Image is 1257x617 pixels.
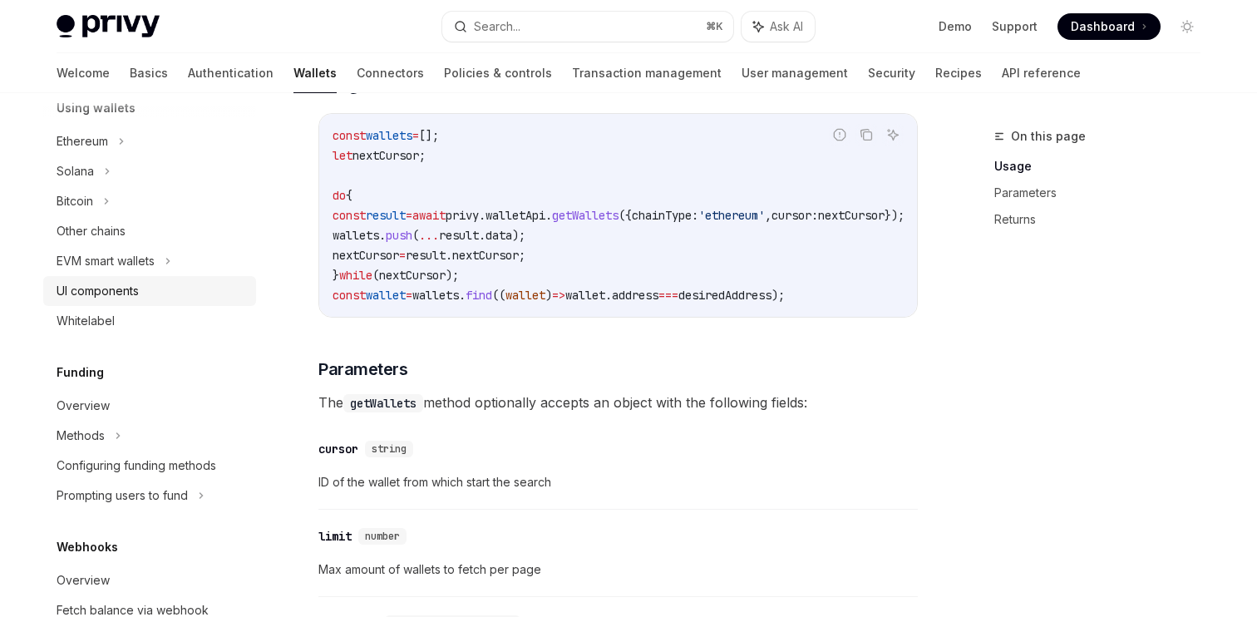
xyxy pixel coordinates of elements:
[333,288,366,303] span: const
[406,208,412,223] span: =
[612,288,658,303] span: address
[57,281,139,301] div: UI components
[57,311,115,331] div: Whitelabel
[771,288,785,303] span: );
[43,565,256,595] a: Overview
[492,288,505,303] span: ((
[742,53,848,93] a: User management
[43,391,256,421] a: Overview
[994,153,1214,180] a: Usage
[419,228,439,243] span: ...
[333,208,366,223] span: const
[406,248,446,263] span: result
[605,288,612,303] span: .
[57,363,104,383] h5: Funding
[1057,13,1161,40] a: Dashboard
[479,228,486,243] span: .
[57,251,155,271] div: EVM smart wallets
[352,148,419,163] span: nextCursor
[479,208,486,223] span: .
[486,208,545,223] span: walletApi
[346,188,352,203] span: {
[619,208,632,223] span: ({
[678,288,771,303] span: desiredAddress
[43,451,256,481] a: Configuring funding methods
[698,208,765,223] span: 'ethereum'
[366,288,406,303] span: wallet
[632,208,698,223] span: chainType:
[545,288,552,303] span: )
[868,53,915,93] a: Security
[992,18,1038,35] a: Support
[379,228,386,243] span: .
[474,17,520,37] div: Search...
[459,288,466,303] span: .
[318,441,358,457] div: cursor
[512,228,525,243] span: );
[446,268,459,283] span: );
[333,128,366,143] span: const
[412,228,419,243] span: (
[1002,53,1081,93] a: API reference
[419,148,426,163] span: ;
[357,53,424,93] a: Connectors
[57,191,93,211] div: Bitcoin
[57,131,108,151] div: Ethereum
[293,53,337,93] a: Wallets
[188,53,274,93] a: Authentication
[57,53,110,93] a: Welcome
[333,248,399,263] span: nextCursor
[572,53,722,93] a: Transaction management
[43,306,256,336] a: Whitelabel
[43,216,256,246] a: Other chains
[552,288,565,303] span: =>
[439,228,479,243] span: result
[545,208,552,223] span: .
[419,128,439,143] span: [];
[855,124,877,146] button: Copy the contents from the code block
[333,268,339,283] span: }
[885,208,905,223] span: });
[57,486,188,506] div: Prompting users to fund
[318,391,918,414] span: The method optionally accepts an object with the following fields:
[565,288,605,303] span: wallet
[318,528,352,545] div: limit
[466,288,492,303] span: find
[333,228,379,243] span: wallets
[57,15,160,38] img: light logo
[57,456,216,476] div: Configuring funding methods
[365,530,400,543] span: number
[366,208,406,223] span: result
[339,268,372,283] span: while
[442,12,733,42] button: Search...⌘K
[366,128,412,143] span: wallets
[57,396,110,416] div: Overview
[505,288,545,303] span: wallet
[318,560,918,580] span: Max amount of wallets to fetch per page
[57,570,110,590] div: Overview
[372,442,407,456] span: string
[444,53,552,93] a: Policies & controls
[318,358,407,381] span: Parameters
[829,124,850,146] button: Report incorrect code
[939,18,972,35] a: Demo
[318,472,918,492] span: ID of the wallet from which start the search
[43,276,256,306] a: UI components
[57,426,105,446] div: Methods
[333,188,346,203] span: do
[412,208,446,223] span: await
[412,288,459,303] span: wallets
[882,124,904,146] button: Ask AI
[1011,126,1086,146] span: On this page
[399,248,406,263] span: =
[994,206,1214,233] a: Returns
[519,248,525,263] span: ;
[57,221,126,241] div: Other chains
[452,248,519,263] span: nextCursor
[412,128,419,143] span: =
[935,53,982,93] a: Recipes
[343,394,423,412] code: getWallets
[818,208,885,223] span: nextCursor
[446,248,452,263] span: .
[57,537,118,557] h5: Webhooks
